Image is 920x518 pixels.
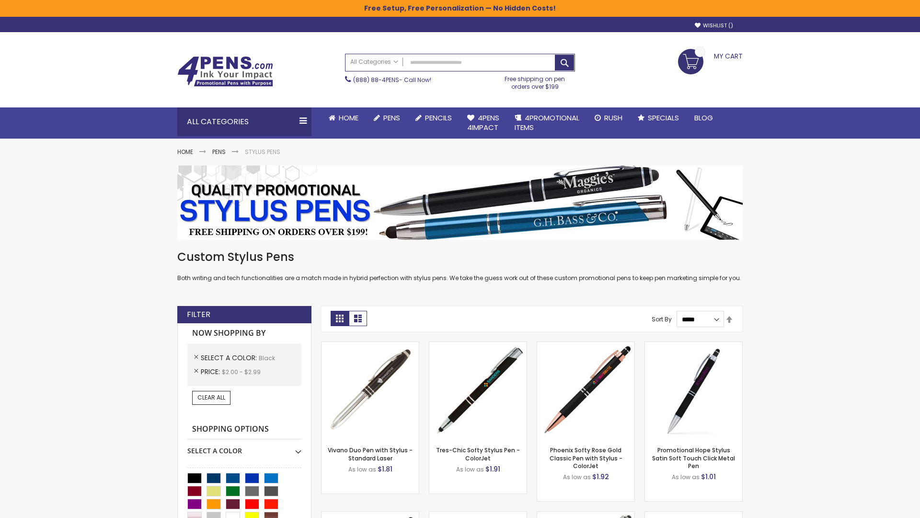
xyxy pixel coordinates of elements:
a: Home [177,148,193,156]
span: Price [201,367,222,377]
img: Tres-Chic Softy Stylus Pen - ColorJet-Black [429,342,527,439]
span: Pencils [425,113,452,123]
div: Both writing and tech functionalities are a match made in hybrid perfection with stylus pens. We ... [177,249,743,283]
a: Phoenix Softy Rose Gold Classic Pen with Stylus - ColorJet-Black [537,341,634,350]
label: Sort By [652,315,672,323]
strong: Filter [187,309,210,320]
div: Select A Color [187,439,301,456]
span: Black [259,354,275,362]
a: Pens [212,148,226,156]
span: 4PROMOTIONAL ITEMS [515,113,579,132]
h1: Custom Stylus Pens [177,249,743,265]
span: 4Pens 4impact [467,113,499,132]
a: Clear All [192,391,230,404]
a: Phoenix Softy Rose Gold Classic Pen with Stylus - ColorJet [550,446,622,470]
a: 4Pens4impact [460,107,507,139]
a: Home [321,107,366,129]
span: As low as [348,465,376,473]
strong: Stylus Pens [245,148,280,156]
a: Vivano Duo Pen with Stylus - Standard Laser [328,446,413,462]
span: Pens [383,113,400,123]
span: Rush [604,113,622,123]
span: As low as [563,473,591,481]
div: Free shipping on pen orders over $199 [495,71,575,91]
img: Stylus Pens [177,165,743,240]
span: $1.92 [592,472,609,482]
span: Select A Color [201,353,259,363]
a: Promotional Hope Stylus Satin Soft Touch Click Metal Pen [652,446,735,470]
strong: Now Shopping by [187,323,301,343]
img: Phoenix Softy Rose Gold Classic Pen with Stylus - ColorJet-Black [537,342,634,439]
span: Home [339,113,358,123]
span: Clear All [197,393,225,401]
span: Blog [694,113,713,123]
span: As low as [456,465,484,473]
a: Pens [366,107,408,129]
a: Vivano Duo Pen with Stylus - Standard Laser-Black [322,341,419,350]
strong: Grid [331,311,349,326]
img: Vivano Duo Pen with Stylus - Standard Laser-Black [322,342,419,439]
a: All Categories [345,54,403,70]
a: Pencils [408,107,460,129]
span: As low as [672,473,700,481]
a: Wishlist [695,22,733,29]
a: (888) 88-4PENS [353,76,399,84]
img: Promotional Hope Stylus Satin Soft Touch Click Metal Pen-Black [645,342,742,439]
span: $1.01 [701,472,716,482]
span: All Categories [350,58,398,66]
a: Rush [587,107,630,129]
a: Tres-Chic Softy Stylus Pen - ColorJet [436,446,520,462]
span: Specials [648,113,679,123]
a: Promotional Hope Stylus Satin Soft Touch Click Metal Pen-Black [645,341,742,350]
a: Specials [630,107,687,129]
span: - Call Now! [353,76,431,84]
span: $1.81 [378,464,392,474]
span: $2.00 - $2.99 [222,368,261,376]
strong: Shopping Options [187,419,301,440]
a: Tres-Chic Softy Stylus Pen - ColorJet-Black [429,341,527,350]
img: 4Pens Custom Pens and Promotional Products [177,56,273,87]
div: All Categories [177,107,311,136]
span: $1.91 [485,464,500,474]
a: Blog [687,107,721,129]
a: 4PROMOTIONALITEMS [507,107,587,139]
